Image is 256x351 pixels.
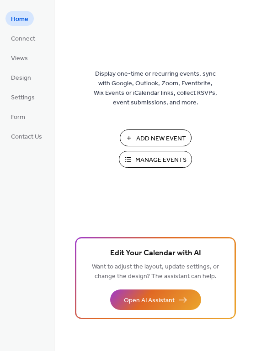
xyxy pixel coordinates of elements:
a: Design [5,70,37,85]
button: Add New Event [120,129,192,146]
button: Manage Events [119,151,192,168]
a: Views [5,50,33,65]
span: Display one-time or recurring events, sync with Google, Outlook, Zoom, Eventbrite, Wix Events or ... [94,69,217,108]
span: Manage Events [135,155,187,165]
span: Add New Event [136,134,186,144]
span: Form [11,113,25,122]
a: Form [5,109,31,124]
button: Open AI Assistant [110,289,201,310]
a: Home [5,11,34,26]
a: Settings [5,89,40,104]
span: Design [11,73,31,83]
span: Views [11,54,28,63]
span: Home [11,15,28,24]
span: Settings [11,93,35,103]
a: Contact Us [5,129,48,144]
span: Contact Us [11,132,42,142]
span: Want to adjust the layout, update settings, or change the design? The assistant can help. [92,261,219,283]
span: Connect [11,34,35,44]
span: Edit Your Calendar with AI [110,247,201,260]
span: Open AI Assistant [124,296,175,305]
a: Connect [5,31,41,46]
